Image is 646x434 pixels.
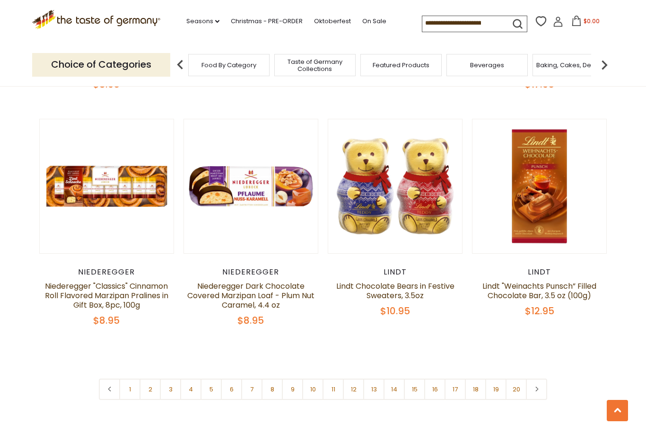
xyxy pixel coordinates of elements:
[363,379,384,400] a: 13
[424,379,445,400] a: 16
[231,16,303,27] a: Christmas - PRE-ORDER
[32,53,170,76] p: Choice of Categories
[470,62,504,69] a: Beverages
[262,379,283,400] a: 8
[119,379,140,400] a: 1
[565,16,605,30] button: $0.00
[323,379,344,400] a: 11
[445,379,466,400] a: 17
[241,379,262,400] a: 7
[595,55,614,74] img: next arrow
[384,379,405,400] a: 14
[404,379,425,400] a: 15
[160,379,181,400] a: 3
[221,379,242,400] a: 6
[201,379,222,400] a: 5
[584,17,600,25] span: $0.00
[282,379,303,400] a: 9
[472,267,607,277] div: Lindt
[183,267,318,277] div: Niederegger
[373,62,429,69] a: Featured Products
[93,314,120,327] span: $8.95
[237,314,264,327] span: $8.95
[380,304,410,318] span: $10.95
[328,267,463,277] div: Lindt
[39,267,174,277] div: Niederegger
[506,379,527,400] a: 20
[482,281,596,301] a: Lindt "Weinachts Punsch” Filled Chocolate Bar, 3.5 oz (100g)
[201,62,256,69] a: Food By Category
[485,379,506,400] a: 19
[525,304,554,318] span: $12.95
[336,281,454,301] a: Lindt Chocolate Bears in Festive Sweaters, 3.5oz
[465,379,486,400] a: 18
[171,55,190,74] img: previous arrow
[314,16,351,27] a: Oktoberfest
[343,379,364,400] a: 12
[187,281,314,310] a: Niederegger Dark Chocolate Covered Marzipan Loaf - Plum Nut Caramel, 4.4 oz
[180,379,201,400] a: 4
[536,62,610,69] a: Baking, Cakes, Desserts
[362,16,386,27] a: On Sale
[40,119,174,253] img: Niederegger "Classics" Cinnamon Roll Flavored Marzipan Pralines in Gift Box, 8pc, 100g
[472,119,606,253] img: Lindt "Weinachts Punsch” Filled Chocolate Bar, 3.5 oz (100g)
[45,281,168,310] a: Niederegger "Classics" Cinnamon Roll Flavored Marzipan Pralines in Gift Box, 8pc, 100g
[328,119,462,253] img: Lindt Chocolate Bears in Festive Sweaters, 3.5oz
[277,58,353,72] a: Taste of Germany Collections
[184,119,318,253] img: Niederegger Dark Chocolate Covered Marzipan Loaf - Plum Nut Caramel, 4.4 oz
[140,379,161,400] a: 2
[186,16,219,27] a: Seasons
[302,379,323,400] a: 10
